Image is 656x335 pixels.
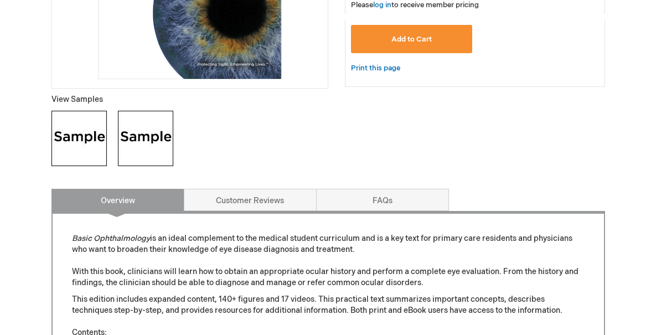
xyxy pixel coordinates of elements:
[351,25,473,53] button: Add to Cart
[118,111,173,166] img: Click to view
[316,189,449,211] a: FAQs
[51,111,107,166] img: Click to view
[351,61,400,75] a: Print this page
[72,234,150,243] em: Basic Ophthalmology
[51,189,184,211] a: Overview
[184,189,317,211] a: Customer Reviews
[72,233,585,288] p: is an ideal complement to the medical student curriculum and is a key text for primary care resid...
[51,94,328,105] p: View Samples
[373,1,391,9] a: log in
[351,1,479,9] span: Please to receive member pricing
[391,35,432,44] span: Add to Cart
